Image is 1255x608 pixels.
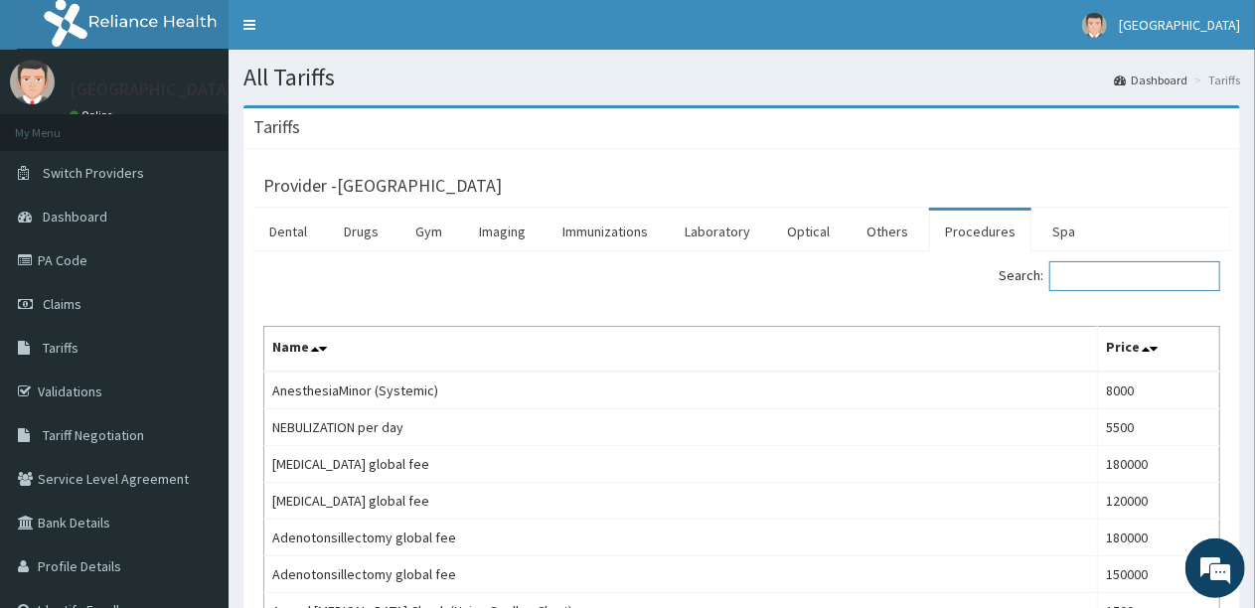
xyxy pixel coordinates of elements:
[264,556,1098,593] td: Adenotonsillectomy global fee
[264,409,1098,446] td: NEBULIZATION per day
[1098,556,1220,593] td: 150000
[1082,13,1107,38] img: User Image
[43,164,144,182] span: Switch Providers
[264,372,1098,409] td: AnesthesiaMinor (Systemic)
[1098,409,1220,446] td: 5500
[328,211,394,252] a: Drugs
[929,211,1031,252] a: Procedures
[243,65,1240,90] h1: All Tariffs
[43,426,144,444] span: Tariff Negotiation
[1114,72,1187,88] a: Dashboard
[851,211,924,252] a: Others
[669,211,766,252] a: Laboratory
[1098,327,1220,373] th: Price
[1049,261,1220,291] input: Search:
[463,211,542,252] a: Imaging
[263,177,502,195] h3: Provider - [GEOGRAPHIC_DATA]
[1119,16,1240,34] span: [GEOGRAPHIC_DATA]
[1189,72,1240,88] li: Tariffs
[43,339,78,357] span: Tariffs
[399,211,458,252] a: Gym
[43,295,81,313] span: Claims
[264,520,1098,556] td: Adenotonsillectomy global fee
[264,483,1098,520] td: [MEDICAL_DATA] global fee
[70,108,117,122] a: Online
[547,211,664,252] a: Immunizations
[771,211,846,252] a: Optical
[1098,483,1220,520] td: 120000
[999,261,1220,291] label: Search:
[264,446,1098,483] td: [MEDICAL_DATA] global fee
[264,327,1098,373] th: Name
[1098,520,1220,556] td: 180000
[43,208,107,226] span: Dashboard
[1098,446,1220,483] td: 180000
[70,80,234,98] p: [GEOGRAPHIC_DATA]
[253,118,300,136] h3: Tariffs
[10,60,55,104] img: User Image
[1036,211,1091,252] a: Spa
[253,211,323,252] a: Dental
[1098,372,1220,409] td: 8000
